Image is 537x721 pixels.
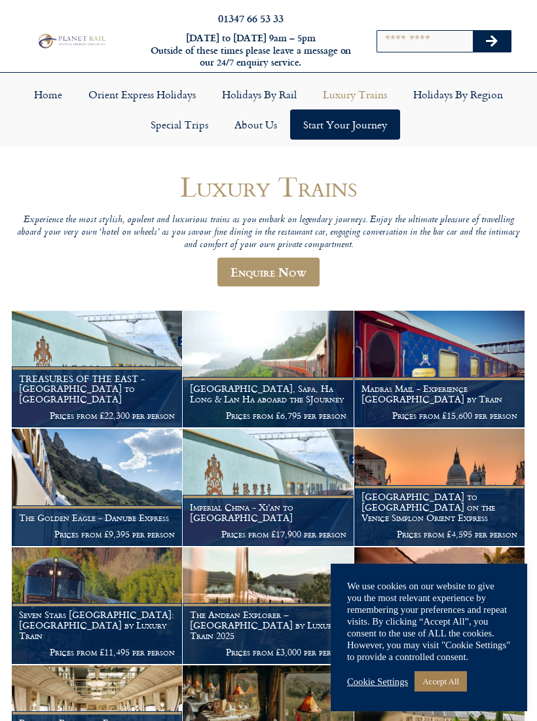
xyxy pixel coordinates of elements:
h1: The Andean Explorer – [GEOGRAPHIC_DATA] by Luxury Train 2025 [190,610,346,640]
h1: Seven Stars [GEOGRAPHIC_DATA]: [GEOGRAPHIC_DATA] by Luxury Train [19,610,175,640]
a: Special Trips [138,109,221,140]
a: 01347 66 53 33 [218,10,284,26]
h1: [GEOGRAPHIC_DATA], Sapa, Ha Long & Lan Ha aboard the SJourney [190,383,346,404]
h1: Luxury Trains [12,171,525,202]
p: Prices from £6,795 per person [190,410,346,421]
a: The Andean Explorer – [GEOGRAPHIC_DATA] by Luxury Train 2025 Prices from £3,000 per person [183,547,354,665]
h1: TREASURES OF THE EAST - [GEOGRAPHIC_DATA] to [GEOGRAPHIC_DATA] [19,374,175,404]
a: TREASURES OF THE EAST - [GEOGRAPHIC_DATA] to [GEOGRAPHIC_DATA] Prices from £22,300 per person [12,311,183,428]
a: About Us [221,109,290,140]
h1: Imperial China - Xi’an to [GEOGRAPHIC_DATA] [190,502,346,523]
a: [GEOGRAPHIC_DATA], Sapa, Ha Long & Lan Ha aboard the SJourney Prices from £6,795 per person [183,311,354,428]
img: Orient Express Special Venice compressed [354,429,525,545]
a: [GEOGRAPHIC_DATA] to [GEOGRAPHIC_DATA] on the Venice Simplon Orient Express Prices from £4,595 pe... [354,429,525,546]
p: Prices from £4,595 per person [361,529,517,539]
a: Holidays by Region [400,79,516,109]
a: Start your Journey [290,109,400,140]
h1: [GEOGRAPHIC_DATA] to [GEOGRAPHIC_DATA] on the Venice Simplon Orient Express [361,492,517,522]
p: Prices from £15,600 per person [361,410,517,421]
h6: [DATE] to [DATE] 9am – 5pm Outside of these times please leave a message on our 24/7 enquiry serv... [147,32,355,69]
a: Madras Mail - Experience [GEOGRAPHIC_DATA] by Train Prices from £15,600 per person [354,311,525,428]
p: Prices from £3,000 per person [190,647,346,657]
h1: The Golden Eagle - Danube Express [19,513,175,523]
a: Accept All [415,671,467,692]
img: Planet Rail Train Holidays Logo [35,32,107,50]
a: Cookie Settings [347,676,408,688]
a: Imperial China - Xi’an to [GEOGRAPHIC_DATA] Prices from £17,900 per person [183,429,354,546]
div: We use cookies on our website to give you the most relevant experience by remembering your prefer... [347,580,511,663]
a: Holidays by Rail [209,79,310,109]
a: Orient Express Holidays [75,79,209,109]
a: 2025 Departures -The Eastern and Oriental Express – Wellness & The Essence [GEOGRAPHIC_DATA] Pric... [354,547,525,665]
button: Search [473,31,511,52]
nav: Menu [7,79,530,140]
a: Luxury Trains [310,79,400,109]
p: Prices from £22,300 per person [19,410,175,421]
a: Home [21,79,75,109]
p: Experience the most stylish, opulent and luxurious trains as you embark on legendary journeys. En... [12,214,525,251]
a: The Golden Eagle - Danube Express Prices from £9,395 per person [12,429,183,546]
a: Seven Stars [GEOGRAPHIC_DATA]: [GEOGRAPHIC_DATA] by Luxury Train Prices from £11,495 per person [12,547,183,665]
h1: Madras Mail - Experience [GEOGRAPHIC_DATA] by Train [361,383,517,404]
p: Prices from £17,900 per person [190,529,346,539]
p: Prices from £9,395 per person [19,529,175,539]
p: Prices from £11,495 per person [19,647,175,657]
a: Enquire Now [217,258,320,286]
